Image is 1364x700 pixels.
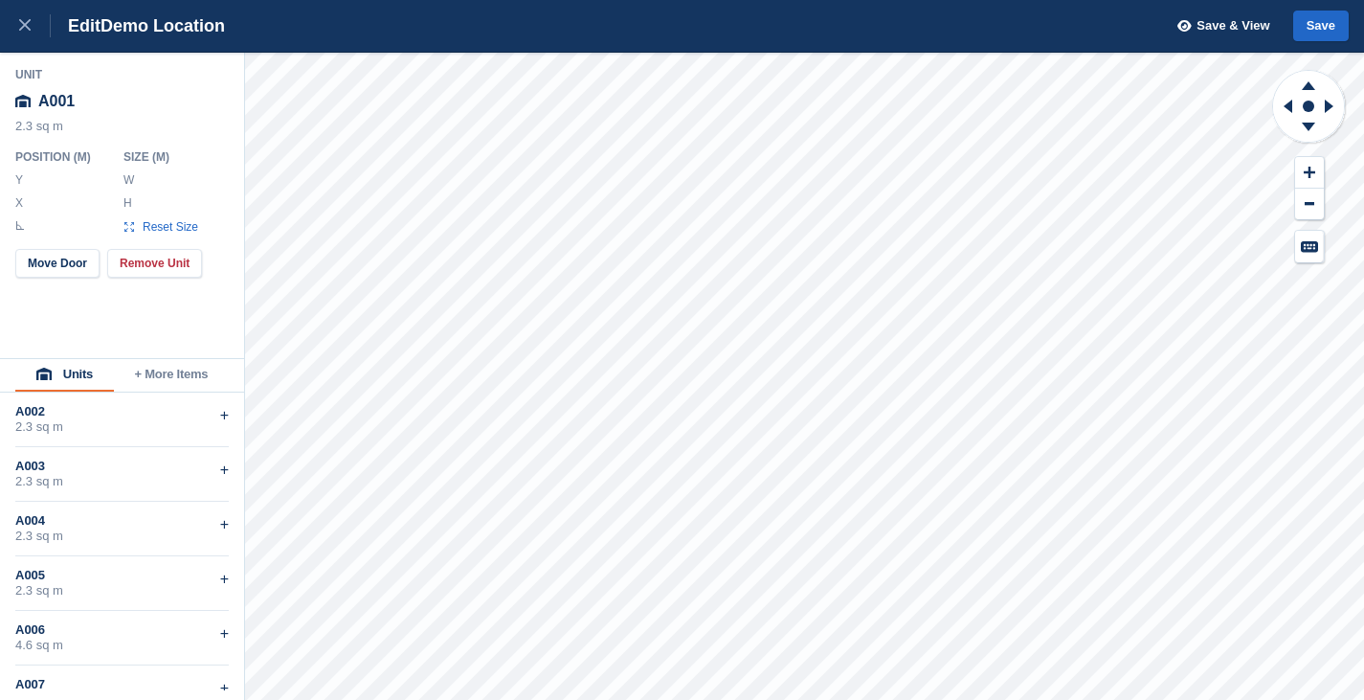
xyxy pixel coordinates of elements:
div: Unit [15,67,230,82]
div: A0022.3 sq m+ [15,393,229,447]
div: 4.6 sq m [15,638,229,653]
div: A001 [15,84,230,119]
button: Save & View [1167,11,1270,42]
button: Move Door [15,249,100,278]
div: A0052.3 sq m+ [15,556,229,611]
img: angle-icn.0ed2eb85.svg [16,221,24,230]
div: A004 [15,513,229,529]
div: A006 [15,622,229,638]
div: + [220,459,229,482]
button: Zoom Out [1295,189,1324,220]
label: H [123,195,133,211]
button: Remove Unit [107,249,202,278]
div: A0042.3 sq m+ [15,502,229,556]
div: + [220,568,229,591]
button: Keyboard Shortcuts [1295,231,1324,262]
button: Save [1293,11,1349,42]
div: A003 [15,459,229,474]
label: W [123,172,133,188]
span: Reset Size [142,218,199,236]
div: Edit Demo Location [51,14,225,37]
div: + [220,513,229,536]
div: 2.3 sq m [15,474,229,489]
div: 2.3 sq m [15,529,229,544]
div: + [220,622,229,645]
button: + More Items [114,359,229,392]
div: A0064.6 sq m+ [15,611,229,666]
div: + [220,404,229,427]
div: A005 [15,568,229,583]
button: Units [15,359,114,392]
div: 2.3 sq m [15,583,229,598]
label: Y [15,172,25,188]
div: Size ( M ) [123,149,208,165]
div: A007 [15,677,229,692]
span: Save & View [1196,16,1269,35]
div: A002 [15,404,229,419]
label: X [15,195,25,211]
div: 2.3 sq m [15,419,229,435]
div: + [220,677,229,700]
div: 2.3 sq m [15,119,230,144]
div: A0032.3 sq m+ [15,447,229,502]
div: Position ( M ) [15,149,108,165]
button: Zoom In [1295,157,1324,189]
